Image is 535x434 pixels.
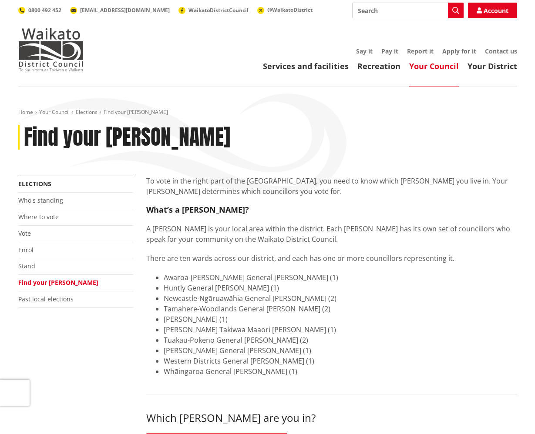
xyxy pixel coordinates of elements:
a: Your District [468,61,517,71]
li: Tuakau-Pōkeno General [PERSON_NAME] (2) [164,335,517,345]
a: Apply for it [442,47,476,55]
a: Elections [18,180,51,188]
li: Huntly General [PERSON_NAME] (1) [164,283,517,293]
a: [EMAIL_ADDRESS][DOMAIN_NAME] [70,7,170,14]
li: Awaroa-[PERSON_NAME] General [PERSON_NAME] (1) [164,272,517,283]
a: Account [468,3,517,18]
a: Find your [PERSON_NAME] [18,278,98,287]
h3: Which [PERSON_NAME] are you in? [146,412,517,424]
span: WaikatoDistrictCouncil [188,7,249,14]
a: Enrol [18,246,34,254]
a: Contact us [485,47,517,55]
input: Search input [352,3,464,18]
a: Home [18,108,33,116]
li: [PERSON_NAME] General [PERSON_NAME] (1) [164,345,517,356]
a: @WaikatoDistrict [257,6,313,13]
li: [PERSON_NAME] Takiwaa Maaori [PERSON_NAME] (1) [164,324,517,335]
span: 0800 492 452 [28,7,61,14]
span: Find your [PERSON_NAME] [104,108,168,116]
h1: Find your [PERSON_NAME] [24,125,230,150]
a: Say it [356,47,373,55]
li: [PERSON_NAME] (1) [164,314,517,324]
a: Report it [407,47,434,55]
p: There are ten wards across our district, and each has one or more councillors representing it. [146,253,517,264]
nav: breadcrumb [18,109,517,116]
p: A [PERSON_NAME] is your local area within the district. Each [PERSON_NAME] has its own set of cou... [146,224,517,244]
span: To vote in the right part of the [GEOGRAPHIC_DATA], you need to know which [PERSON_NAME] you live... [146,176,508,196]
img: Waikato District Council - Te Kaunihera aa Takiwaa o Waikato [18,28,84,71]
a: Who's standing [18,196,63,204]
a: Stand [18,262,35,270]
a: Elections [76,108,98,116]
a: Where to vote [18,213,59,221]
a: Past local elections [18,295,74,303]
li: Whāingaroa General [PERSON_NAME] (1) [164,366,517,377]
li: Tamahere-Woodlands General [PERSON_NAME] (2) [164,304,517,314]
a: Services and facilities [263,61,349,71]
a: Vote [18,229,31,237]
a: Your Council [39,108,70,116]
a: 0800 492 452 [18,7,61,14]
a: Recreation [357,61,400,71]
li: Newcastle-Ngāruawāhia General [PERSON_NAME] (2) [164,293,517,304]
span: @WaikatoDistrict [267,6,313,13]
a: Your Council [409,61,459,71]
li: Western Districts General [PERSON_NAME] (1) [164,356,517,366]
a: Pay it [381,47,398,55]
strong: What’s a [PERSON_NAME]? [146,204,249,215]
a: WaikatoDistrictCouncil [178,7,249,14]
span: [EMAIL_ADDRESS][DOMAIN_NAME] [80,7,170,14]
